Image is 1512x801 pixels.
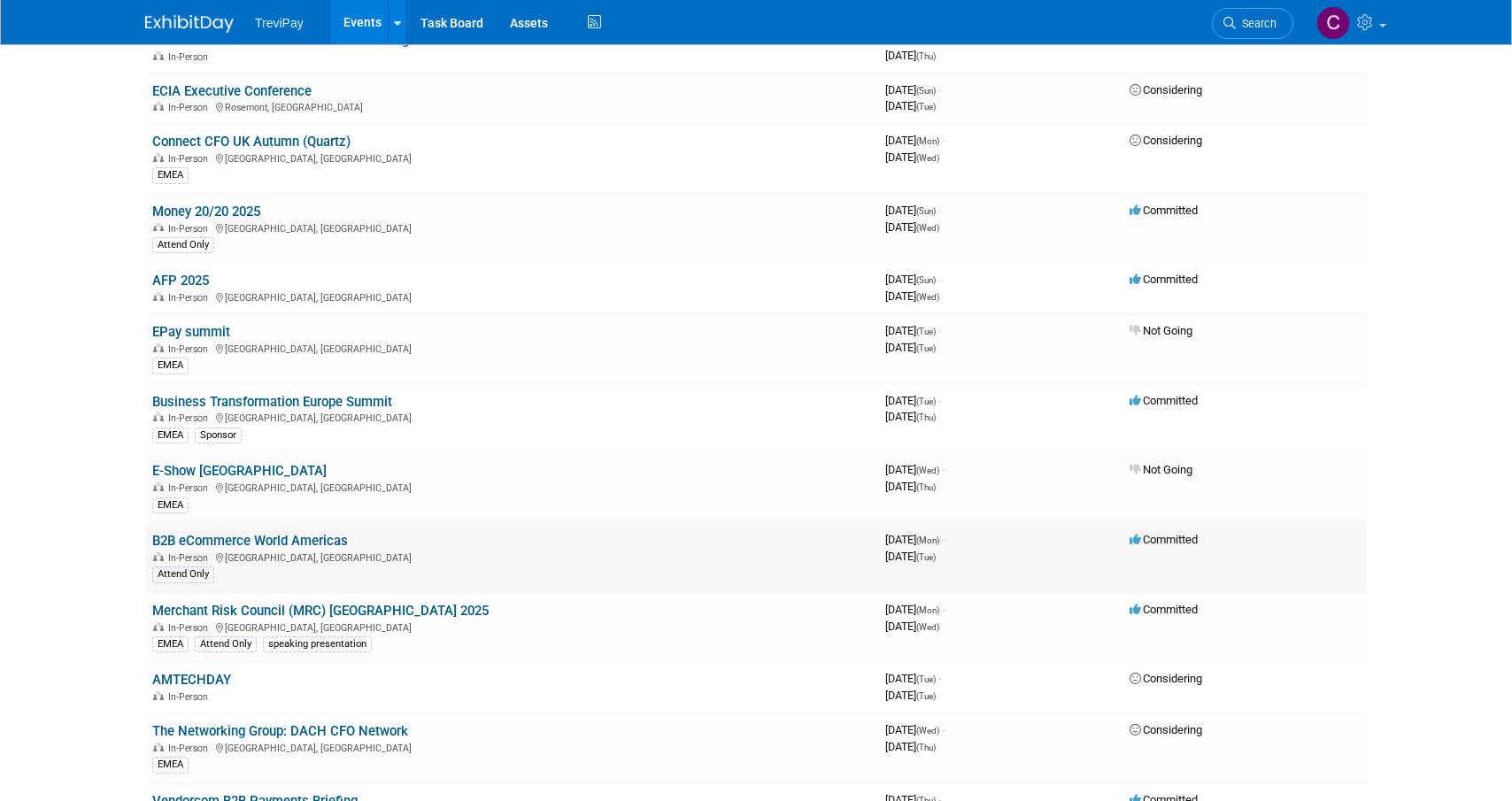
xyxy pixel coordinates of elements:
[152,603,489,619] a: Merchant Risk Council (MRC) [GEOGRAPHIC_DATA] 2025
[152,150,871,165] div: [GEOGRAPHIC_DATA], [GEOGRAPHIC_DATA]
[938,273,941,286] span: -
[1130,134,1202,147] span: Considering
[152,497,189,513] div: EMEA
[152,620,871,634] div: [GEOGRAPHIC_DATA], [GEOGRAPHIC_DATA]
[153,102,164,111] img: In-Person Event
[1130,672,1202,685] span: Considering
[152,757,189,773] div: EMEA
[168,743,213,754] span: In-Person
[916,622,939,632] span: (Wed)
[152,480,871,494] div: [GEOGRAPHIC_DATA], [GEOGRAPHIC_DATA]
[916,726,939,736] span: (Wed)
[916,275,936,285] span: (Sun)
[153,153,164,162] img: In-Person Event
[152,394,392,410] a: Business Transformation Europe Summit
[168,412,213,424] span: In-Person
[885,689,936,702] span: [DATE]
[885,533,945,546] span: [DATE]
[152,167,189,183] div: EMEA
[916,552,936,562] span: (Tue)
[885,289,939,303] span: [DATE]
[916,327,936,336] span: (Tue)
[938,324,941,337] span: -
[916,102,936,112] span: (Tue)
[942,134,945,147] span: -
[916,206,936,216] span: (Sun)
[1236,17,1277,30] span: Search
[916,86,936,96] span: (Sun)
[153,743,164,751] img: In-Person Event
[152,410,871,424] div: [GEOGRAPHIC_DATA], [GEOGRAPHIC_DATA]
[916,535,939,545] span: (Mon)
[885,83,941,96] span: [DATE]
[916,674,936,684] span: (Tue)
[152,636,189,652] div: EMEA
[1130,603,1198,616] span: Committed
[885,134,945,147] span: [DATE]
[885,220,939,234] span: [DATE]
[1130,463,1192,476] span: Not Going
[885,740,936,753] span: [DATE]
[885,273,941,286] span: [DATE]
[885,49,936,62] span: [DATE]
[916,136,939,146] span: (Mon)
[938,394,941,407] span: -
[938,204,941,217] span: -
[152,533,348,549] a: B2B eCommerce World Americas
[938,83,941,96] span: -
[152,566,214,582] div: Attend Only
[168,622,213,634] span: In-Person
[153,622,164,631] img: In-Person Event
[152,237,214,253] div: Attend Only
[1130,273,1198,286] span: Committed
[152,83,312,99] a: ECIA Executive Conference
[168,343,213,355] span: In-Person
[1316,6,1350,40] img: Celia Ahrens
[195,636,257,652] div: Attend Only
[916,397,936,406] span: (Tue)
[168,691,213,703] span: In-Person
[885,150,939,164] span: [DATE]
[916,691,936,701] span: (Tue)
[153,552,164,561] img: In-Person Event
[153,51,164,60] img: In-Person Event
[916,482,936,492] span: (Thu)
[168,292,213,304] span: In-Person
[195,427,242,443] div: Sponsor
[1130,723,1202,736] span: Considering
[168,51,213,63] span: In-Person
[885,620,939,633] span: [DATE]
[885,204,941,217] span: [DATE]
[885,463,945,476] span: [DATE]
[885,99,936,112] span: [DATE]
[168,223,213,235] span: In-Person
[885,672,941,685] span: [DATE]
[152,672,231,688] a: AMTECHDAY
[942,533,945,546] span: -
[916,343,936,353] span: (Tue)
[885,550,936,563] span: [DATE]
[153,343,164,352] img: In-Person Event
[916,466,939,475] span: (Wed)
[152,550,871,564] div: [GEOGRAPHIC_DATA], [GEOGRAPHIC_DATA]
[916,292,939,302] span: (Wed)
[942,603,945,616] span: -
[168,102,213,113] span: In-Person
[153,412,164,421] img: In-Person Event
[152,341,871,355] div: [GEOGRAPHIC_DATA], [GEOGRAPHIC_DATA]
[885,723,945,736] span: [DATE]
[153,691,164,700] img: In-Person Event
[152,204,260,220] a: Money 20/20 2025
[885,324,941,337] span: [DATE]
[885,394,941,407] span: [DATE]
[942,723,945,736] span: -
[916,51,936,61] span: (Thu)
[885,410,936,423] span: [DATE]
[885,603,945,616] span: [DATE]
[255,16,304,30] span: TreviPay
[1130,324,1192,337] span: Not Going
[263,636,372,652] div: speaking presentation
[942,463,945,476] span: -
[916,605,939,615] span: (Mon)
[168,153,213,165] span: In-Person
